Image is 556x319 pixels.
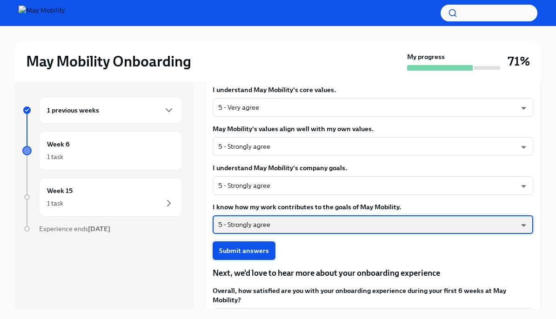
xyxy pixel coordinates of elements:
[213,124,533,133] label: May Mobility's values align well with my own values.
[22,178,182,217] a: Week 151 task
[213,202,533,212] label: I know how my work contributes to the goals of May Mobility.
[213,286,533,305] label: Overall, how satisfied are you with your onboarding experience during your first 6 weeks at May M...
[39,225,110,233] span: Experience ends
[407,52,445,61] strong: My progress
[508,53,530,70] h3: 71%
[47,186,73,196] h6: Week 15
[213,85,533,94] label: I understand May Mobility's core values.
[213,98,533,117] div: 5 - Very agree
[47,139,70,149] h6: Week 6
[47,152,63,161] div: 1 task
[213,215,533,234] div: 5 - Strongly agree
[219,246,269,255] span: Submit answers
[47,105,99,115] h6: 1 previous weeks
[213,176,533,195] div: 5 - Strongly agree
[19,6,65,20] img: May Mobility
[213,241,275,260] button: Submit answers
[213,267,533,279] p: Next, we'd love to hear more about your onboarding experience
[47,199,63,208] div: 1 task
[26,52,191,71] h2: May Mobility Onboarding
[22,131,182,170] a: Week 61 task
[88,225,110,233] strong: [DATE]
[39,97,182,124] div: 1 previous weeks
[213,163,533,173] label: I understand May Mobility's company goals.
[213,137,533,156] div: 5 - Strongly agree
